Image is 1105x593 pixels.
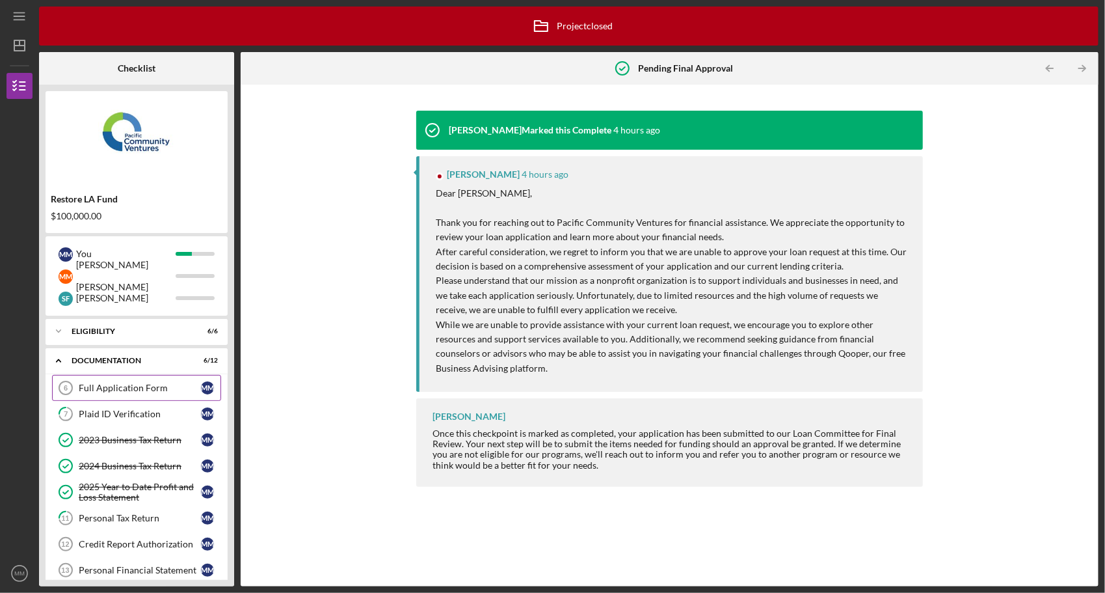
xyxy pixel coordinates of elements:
[76,243,176,265] div: You
[52,401,221,427] a: 7Plaid ID VerificationMM
[52,531,221,557] a: 12Credit Report AuthorizationMM
[639,63,734,74] b: Pending Final Approval
[433,428,910,470] div: Once this checkpoint is marked as completed, your application has been submitted to our Loan Comm...
[72,357,185,365] div: Documentation
[525,10,613,42] div: Project closed
[51,194,222,204] div: Restore LA Fund
[79,383,201,393] div: Full Application Form
[79,482,201,503] div: 2025 Year to Date Profit and Loss Statement
[194,327,218,335] div: 6 / 6
[64,384,68,392] tspan: 6
[201,407,214,421] div: M M
[447,169,520,180] div: [PERSON_NAME]
[46,98,228,176] img: Product logo
[14,570,25,577] text: MM
[62,514,70,523] tspan: 11
[59,247,73,262] div: M M
[118,63,155,74] b: Checklist
[52,375,221,401] a: 6Full Application FormMM
[79,539,201,549] div: Credit Report Authorization
[201,460,214,473] div: M M
[52,505,221,531] a: 11Personal Tax ReturnMM
[201,486,214,499] div: M M
[436,245,910,274] p: After careful consideration, we regret to inform you that we are unable to approve your loan requ...
[449,125,611,135] div: [PERSON_NAME] Marked this Complete
[61,540,69,548] tspan: 12
[76,254,176,298] div: [PERSON_NAME] [PERSON_NAME]
[613,125,660,135] time: 2025-10-13 18:57
[436,200,910,244] p: Thank you for reaching out to Pacific Community Ventures for financial assistance. We appreciate ...
[76,287,176,309] div: [PERSON_NAME]
[194,357,218,365] div: 6 / 12
[436,273,910,317] p: Please understand that our mission as a nonprofit organization is to support individuals and busi...
[52,479,221,505] a: 2025 Year to Date Profit and Loss StatementMM
[59,292,73,306] div: S F
[64,410,68,419] tspan: 7
[7,560,33,586] button: MM
[79,409,201,419] div: Plaid ID Verification
[201,512,214,525] div: M M
[52,557,221,583] a: 13Personal Financial StatementMM
[51,211,222,221] div: $100,000.00
[436,318,910,376] p: While we are unable to provide assistance with your current loan request, we encourage you to exp...
[52,453,221,479] a: 2024 Business Tax ReturnMM
[59,269,73,284] div: M M
[433,411,505,422] div: [PERSON_NAME]
[72,327,185,335] div: Eligibility
[201,434,214,447] div: M M
[79,461,201,471] div: 2024 Business Tax Return
[201,538,214,551] div: M M
[201,381,214,394] div: M M
[522,169,568,180] time: 2025-10-13 18:57
[61,566,69,574] tspan: 13
[436,186,910,200] p: Dear [PERSON_NAME],
[52,427,221,453] a: 2023 Business Tax ReturnMM
[79,435,201,445] div: 2023 Business Tax Return
[79,513,201,523] div: Personal Tax Return
[79,565,201,575] div: Personal Financial Statement
[201,564,214,577] div: M M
